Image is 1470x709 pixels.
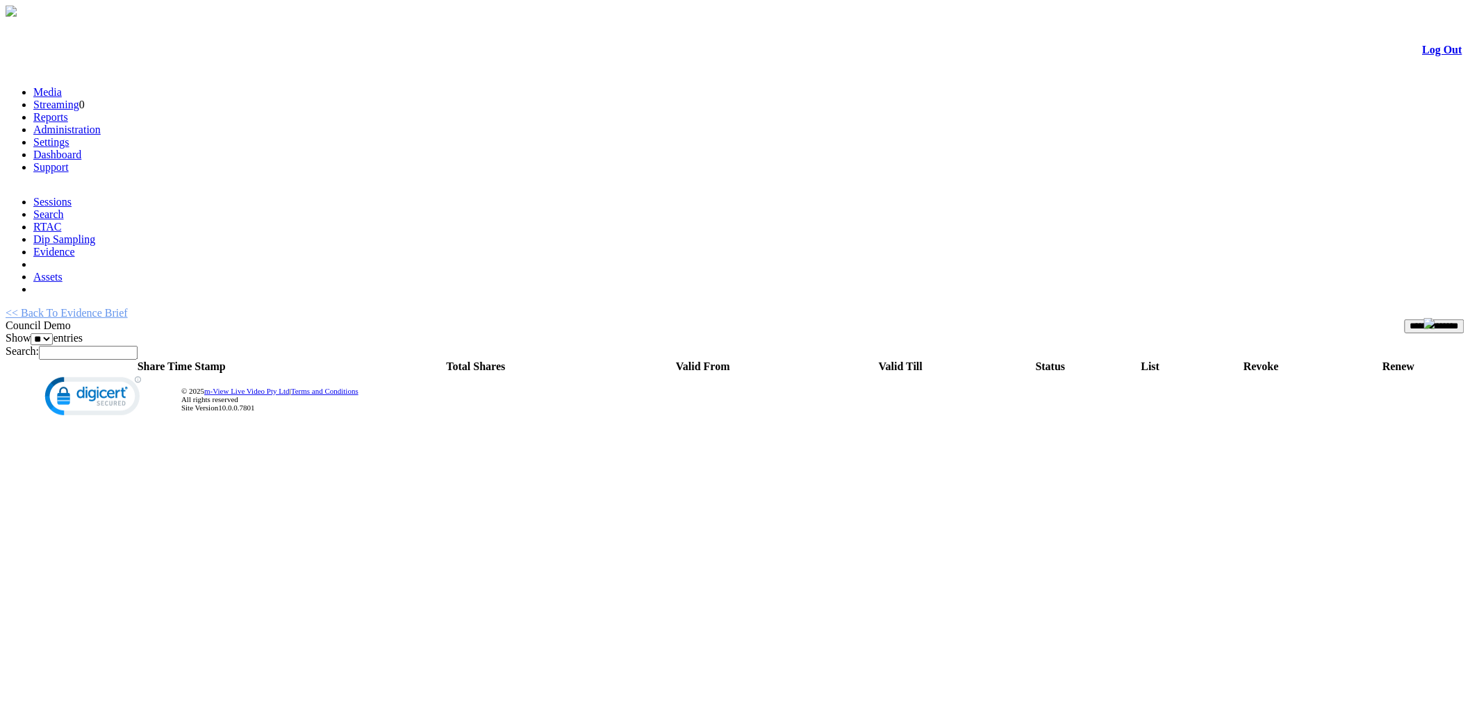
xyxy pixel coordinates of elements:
select: Showentries [31,333,53,345]
th: Renew [1333,360,1464,374]
th: Status [990,360,1112,374]
a: Support [33,161,69,173]
img: bell24.png [1424,318,1435,329]
label: Show entries [6,332,83,344]
label: Search: [6,345,138,357]
a: << Back To Evidence Brief [6,307,128,319]
a: Dip Sampling [33,233,95,245]
a: Reports [33,111,68,123]
a: RTAC [33,221,61,233]
a: m-View Live Video Pty Ltd [204,387,290,395]
a: Sessions [33,196,72,208]
span: 0 [79,99,85,110]
a: Assets [33,271,63,283]
div: Site Version [181,403,1462,412]
a: Evidence [33,246,75,258]
img: arrow-3.png [6,6,17,17]
th: List [1112,360,1189,374]
th: Valid From [594,360,811,374]
th: Total Shares [358,360,595,374]
th: Valid Till [811,360,989,374]
a: Media [33,86,62,98]
a: Settings [33,136,69,148]
a: Administration [33,124,101,135]
a: Log Out [1423,44,1462,56]
input: Search: [39,346,138,360]
a: Search [33,208,64,220]
th: Share Time Stamp [6,360,358,374]
div: © 2025 | All rights reserved [181,387,1462,412]
span: 10.0.0.7801 [218,403,254,412]
span: Welcome, [GEOGRAPHIC_DATA] (Administrator) [1207,319,1396,329]
a: Streaming [33,99,79,110]
span: Council Demo [6,319,71,331]
img: DigiCert Secured Site Seal [44,376,142,423]
a: Dashboard [33,149,81,160]
a: Terms and Conditions [291,387,358,395]
th: Revoke [1189,360,1333,374]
